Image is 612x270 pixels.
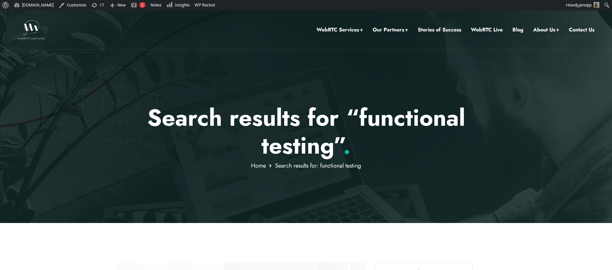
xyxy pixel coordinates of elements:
span: 2 [141,3,143,7]
span: Search results for: functional testing [275,161,361,170]
p: Search results for “functional testing” [116,104,496,160]
a: Contact Us [569,26,594,34]
span: jenopp [579,3,592,7]
a: Home [251,161,266,170]
a: WebRTC Services [317,26,363,34]
a: Stories of Success [418,26,461,34]
span: . [343,129,351,162]
img: WebRTC.ventures [18,20,45,40]
a: WebRTC Live [471,26,503,34]
a: About Us [533,26,559,34]
a: Our Partners [373,26,408,34]
a: Blog [512,26,523,34]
